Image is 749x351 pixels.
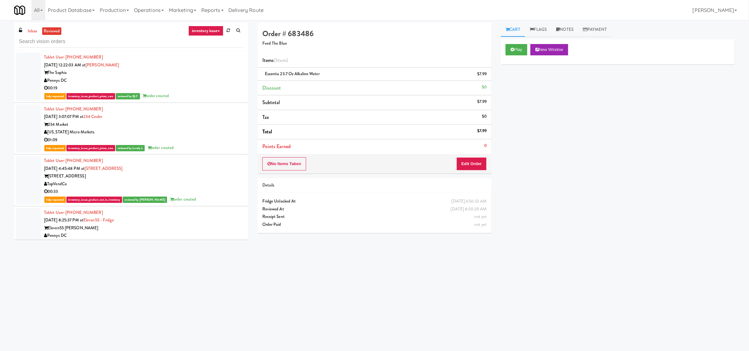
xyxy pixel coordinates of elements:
span: [DATE] 4:45:48 PM at [44,165,85,171]
div: Fridge Unlocked At [262,198,487,205]
span: order created [170,196,196,202]
span: not yet [475,221,487,227]
div: Pennys DC [44,232,243,240]
span: Tax [262,114,269,121]
span: · [PHONE_NUMBER] [64,106,103,112]
a: Tablet User· [PHONE_NUMBER] [44,158,103,164]
button: No Items Taken [262,157,306,170]
span: help requested [44,145,66,151]
span: not yet [475,214,487,220]
img: Micromart [14,5,25,16]
a: Flags [525,23,552,37]
span: inventory_issue_product_not_in_inventory [66,197,122,203]
div: Eleven55 [PERSON_NAME] [44,224,243,232]
div: $0 [482,83,487,91]
span: Points Earned [262,143,291,150]
a: Tablet User· [PHONE_NUMBER] [44,54,103,60]
span: · [PHONE_NUMBER] [64,54,103,60]
button: Edit Order [456,157,487,170]
span: Subtotal [262,99,280,106]
div: [DATE] 6:56:32 AM [452,198,487,205]
a: inbox [26,27,39,35]
li: Tablet User· [PHONE_NUMBER][DATE] 4:45:48 PM at[STREET_ADDRESS][STREET_ADDRESS]TopVendCo00:33help... [14,154,248,206]
span: inventory_issue_product_prices_zero [66,145,115,151]
div: 01:09 [44,136,243,144]
span: [DATE] 12:22:03 AM at [44,62,86,68]
li: Tablet User· [PHONE_NUMBER][DATE] 8:25:37 PM atEleven55 - FridgeEleven55 [PERSON_NAME]Pennys DC00... [14,206,248,258]
div: Reviewed At [262,205,487,213]
span: Discount [262,84,281,92]
div: 0 [484,142,487,150]
a: [PERSON_NAME] [86,62,119,68]
div: $7.99 [477,98,487,106]
span: help requested [44,93,66,99]
a: 234 Cooler [83,114,102,120]
span: Items [262,57,288,64]
div: Order Paid [262,221,487,229]
div: $0 [482,113,487,120]
div: Pennys DC [44,77,243,85]
div: 234 Market [44,121,243,129]
div: [STREET_ADDRESS] [44,172,243,180]
div: $7.99 [477,127,487,135]
a: Cart [501,23,525,37]
a: Tablet User· [PHONE_NUMBER] [44,209,103,215]
button: New Window [530,44,568,55]
a: Tablet User· [PHONE_NUMBER] [44,106,103,112]
h4: Order # 683486 [262,30,487,38]
li: Tablet User· [PHONE_NUMBER][DATE] 12:22:03 AM at[PERSON_NAME]The SophiaPennys DC00:19help request... [14,51,248,103]
a: [STREET_ADDRESS] [85,165,123,171]
span: reviewed by Bj C [116,93,140,99]
div: [DATE] 8:50:20 AM [451,205,487,213]
span: · [PHONE_NUMBER] [64,209,103,215]
div: 00:19 [44,84,243,92]
a: reviewed [42,27,62,35]
div: TopVendCo [44,180,243,188]
span: reviewed by [PERSON_NAME] [123,197,167,203]
h5: Feed The Blue [262,41,487,46]
li: Tablet User· [PHONE_NUMBER][DATE] 3:07:07 PM at234 Cooler234 Market[US_STATE] Micro Markets01:09h... [14,103,248,155]
div: The Sophia [44,69,243,77]
span: help requested [44,197,66,203]
span: [DATE] 8:25:37 PM at [44,217,83,223]
span: Essentia 23.7 oz Alkaline Water [265,71,320,77]
span: · [PHONE_NUMBER] [64,158,103,164]
div: 00:33 [44,188,243,196]
span: order created [143,93,169,99]
span: inventory_issue_product_prices_zero [66,93,115,99]
a: Payment [578,23,612,37]
span: order created [148,145,174,151]
div: Receipt Sent [262,213,487,221]
span: reviewed by Lovely L [116,145,145,151]
span: (1 ) [274,57,288,64]
div: $7.99 [477,70,487,78]
span: [DATE] 3:07:07 PM at [44,114,83,120]
span: Total [262,128,272,135]
a: Eleven55 - Fridge [83,217,114,223]
a: inventory issue [188,26,224,36]
a: Notes [551,23,578,37]
ng-pluralize: item [277,57,286,64]
div: Details [262,181,487,189]
input: Search vision orders [19,36,243,47]
button: Play [506,44,527,55]
div: [US_STATE] Micro Markets [44,128,243,136]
